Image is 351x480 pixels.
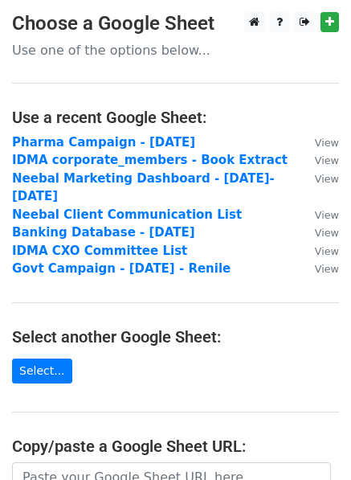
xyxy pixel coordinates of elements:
[299,135,339,150] a: View
[12,108,339,127] h4: Use a recent Google Sheet:
[315,245,339,257] small: View
[12,261,231,276] a: Govt Campaign - [DATE] - Renile
[315,227,339,239] small: View
[12,12,339,35] h3: Choose a Google Sheet
[12,42,339,59] p: Use one of the options below...
[12,135,195,150] a: Pharma Campaign - [DATE]
[12,359,72,384] a: Select...
[315,154,339,166] small: View
[12,437,339,456] h4: Copy/paste a Google Sheet URL:
[299,261,339,276] a: View
[299,244,339,258] a: View
[12,327,339,347] h4: Select another Google Sheet:
[299,171,339,186] a: View
[12,153,288,167] a: IDMA corporate_members - Book Extract
[299,225,339,240] a: View
[315,209,339,221] small: View
[12,207,242,222] a: Neebal Client Communication List
[12,225,195,240] a: Banking Database - [DATE]
[12,171,275,204] a: Neebal Marketing Dashboard - [DATE]-[DATE]
[315,173,339,185] small: View
[299,207,339,222] a: View
[12,244,187,258] a: IDMA CXO Committee List
[315,137,339,149] small: View
[315,263,339,275] small: View
[299,153,339,167] a: View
